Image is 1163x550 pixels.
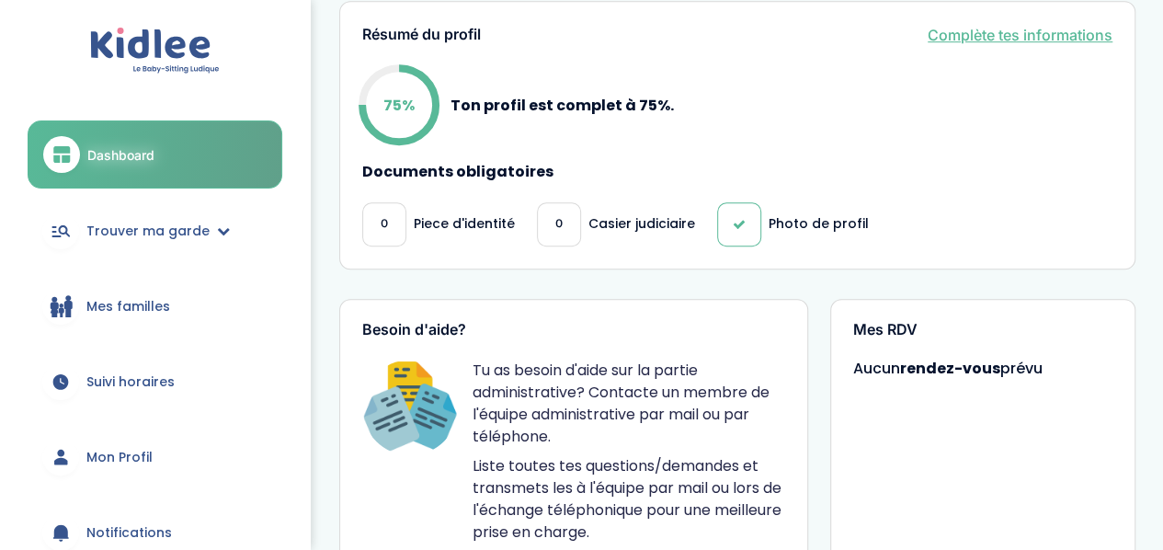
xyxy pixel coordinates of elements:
[28,120,282,189] a: Dashboard
[28,273,282,339] a: Mes familles
[381,214,388,234] span: 0
[928,24,1112,46] a: Complète tes informations
[555,214,563,234] span: 0
[414,214,515,234] p: Piece d'identité
[853,322,1112,338] h3: Mes RDV
[28,198,282,264] a: Trouver ma garde
[588,214,695,234] p: Casier judiciaire
[86,372,175,392] span: Suivi horaires
[28,424,282,490] a: Mon Profil
[86,523,172,543] span: Notifications
[362,360,458,455] img: Happiness Officer
[362,27,481,43] h3: Résumé du profil
[853,358,1043,379] span: Aucun prévu
[87,145,154,165] span: Dashboard
[473,360,785,448] p: Tu as besoin d'aide sur la partie administrative? Contacte un membre de l'équipe administrative p...
[86,222,210,241] span: Trouver ma garde
[450,94,674,117] p: Ton profil est complet à 75%.
[86,448,153,467] span: Mon Profil
[900,358,1000,379] strong: rendez-vous
[473,455,785,544] p: Liste toutes tes questions/demandes et transmets les à l'équipe par mail ou lors de l'échange tél...
[86,297,170,316] span: Mes familles
[28,349,282,415] a: Suivi horaires
[769,214,869,234] p: Photo de profil
[362,164,1112,180] h4: Documents obligatoires
[90,28,220,74] img: logo.svg
[383,94,415,117] p: 75%
[362,322,785,338] h3: Besoin d'aide?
